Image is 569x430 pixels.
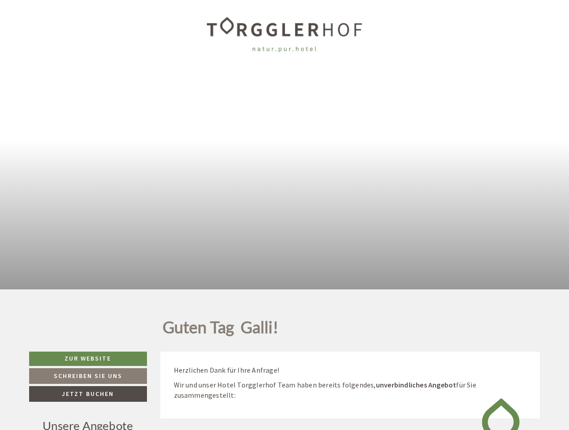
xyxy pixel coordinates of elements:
p: Herzlichen Dank für Ihre Anfrage! [174,365,527,375]
p: Wir und unser Hotel Torgglerhof Team haben bereits folgendes, für Sie zusammengestellt: [174,380,527,400]
strong: unverbindliches Angebot [376,380,457,389]
h1: Guten Tag Galli! [163,318,278,341]
a: Jetzt buchen [29,386,147,402]
a: Schreiben Sie uns [29,368,147,384]
a: Zur Website [29,352,147,366]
